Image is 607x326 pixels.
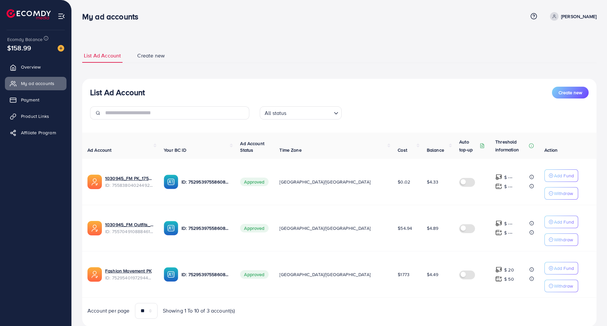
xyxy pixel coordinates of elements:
span: ID: 7529540197294407681 [105,274,153,281]
img: ic-ads-acc.e4c84228.svg [87,267,102,282]
span: $0.02 [398,179,410,185]
a: Product Links [5,110,66,123]
p: ID: 7529539755860836369 [181,178,230,186]
p: ID: 7529539755860836369 [181,224,230,232]
p: ID: 7529539755860836369 [181,271,230,278]
span: [GEOGRAPHIC_DATA]/[GEOGRAPHIC_DATA] [279,179,370,185]
span: $54.94 [398,225,412,231]
img: ic-ba-acc.ded83a64.svg [164,221,178,235]
span: ID: 7558380402449235984 [105,182,153,188]
input: Search for option [289,107,331,118]
img: top-up amount [495,266,502,273]
span: $4.89 [427,225,439,231]
h3: My ad accounts [82,12,143,21]
span: $158.99 [7,43,31,53]
iframe: Chat [579,296,602,321]
img: ic-ads-acc.e4c84228.svg [87,221,102,235]
p: [PERSON_NAME] [561,12,597,20]
p: Threshold information [495,138,527,154]
span: [GEOGRAPHIC_DATA]/[GEOGRAPHIC_DATA] [279,225,370,231]
span: $1773 [398,271,409,278]
span: All status [263,108,288,118]
img: menu [58,12,65,20]
div: Search for option [260,106,342,120]
button: Withdraw [544,280,578,292]
button: Withdraw [544,187,578,200]
div: <span class='underline'>1030945_FM PK_1759822596175</span></br>7558380402449235984 [105,175,153,188]
a: Payment [5,93,66,106]
p: $ 50 [504,275,514,283]
img: top-up amount [495,275,502,282]
div: <span class='underline'>Fashion Movement PK</span></br>7529540197294407681 [105,268,153,281]
a: Fashion Movement PK [105,268,152,274]
span: Approved [240,270,268,279]
span: Create new [137,52,165,59]
img: logo [7,9,51,19]
p: $ --- [504,229,512,237]
button: Create new [552,87,589,98]
a: My ad accounts [5,77,66,90]
p: Add Fund [554,172,574,180]
p: Withdraw [554,282,573,290]
button: Withdraw [544,233,578,246]
p: Withdraw [554,236,573,244]
img: top-up amount [495,174,502,181]
p: Withdraw [554,189,573,197]
div: <span class='underline'>1030945_FM Outfits_1759512825336</span></br>7557049108884619282 [105,221,153,235]
span: Action [544,147,558,153]
img: top-up amount [495,229,502,236]
span: $4.33 [427,179,439,185]
span: Cost [398,147,407,153]
h3: List Ad Account [90,88,145,97]
img: ic-ads-acc.e4c84228.svg [87,175,102,189]
button: Add Fund [544,169,578,182]
span: Ecomdy Balance [7,36,43,43]
button: Add Fund [544,216,578,228]
a: [PERSON_NAME] [547,12,597,21]
p: Add Fund [554,218,574,226]
span: Affiliate Program [21,129,56,136]
span: My ad accounts [21,80,54,87]
p: $ --- [504,173,512,181]
span: List Ad Account [84,52,121,59]
span: Time Zone [279,147,301,153]
span: Your BC ID [164,147,186,153]
span: Approved [240,178,268,186]
span: Product Links [21,113,49,120]
a: Overview [5,60,66,74]
span: Showing 1 To 10 of 3 account(s) [163,307,235,315]
span: Payment [21,97,39,103]
a: 1030945_FM Outfits_1759512825336 [105,221,153,228]
p: Auto top-up [459,138,478,154]
p: Add Fund [554,264,574,272]
img: ic-ba-acc.ded83a64.svg [164,175,178,189]
span: Balance [427,147,444,153]
span: Approved [240,224,268,232]
span: ID: 7557049108884619282 [105,228,153,235]
span: Create new [559,89,582,96]
span: Account per page [87,307,130,315]
a: Affiliate Program [5,126,66,139]
p: $ --- [504,220,512,228]
a: 1030945_FM PK_1759822596175 [105,175,153,182]
img: top-up amount [495,183,502,190]
span: [GEOGRAPHIC_DATA]/[GEOGRAPHIC_DATA] [279,271,370,278]
img: ic-ba-acc.ded83a64.svg [164,267,178,282]
span: Ad Account Status [240,140,264,153]
span: Ad Account [87,147,112,153]
span: $4.49 [427,271,439,278]
p: $ --- [504,183,512,190]
img: image [58,45,64,52]
p: $ 20 [504,266,514,274]
span: Overview [21,64,41,70]
button: Add Fund [544,262,578,274]
img: top-up amount [495,220,502,227]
